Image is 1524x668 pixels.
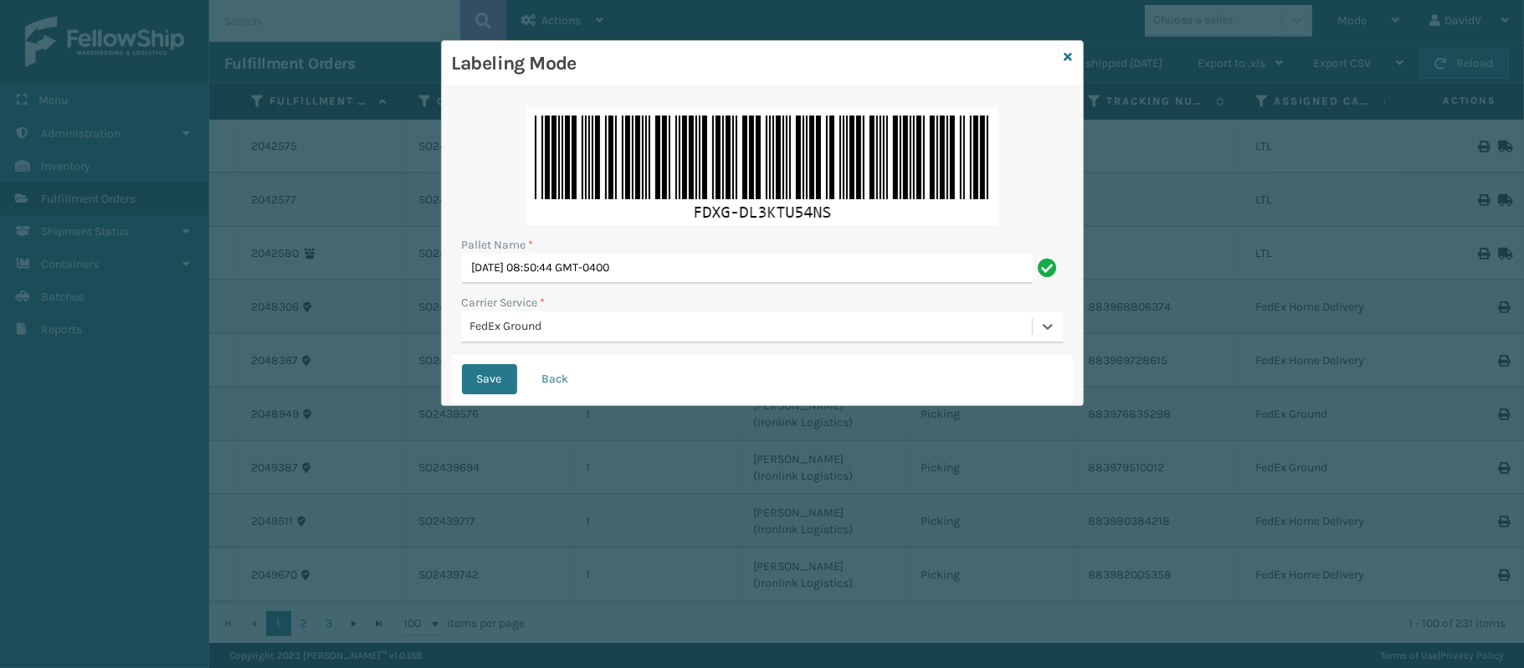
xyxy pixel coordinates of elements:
[470,318,1034,336] div: FedEx Ground
[462,364,517,394] button: Save
[527,364,584,394] button: Back
[526,107,998,226] img: mnzS6jLOMEAAAAABJRU5ErkJggg==
[452,51,1058,76] h3: Labeling Mode
[462,236,534,254] label: Pallet Name
[462,294,546,311] label: Carrier Service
